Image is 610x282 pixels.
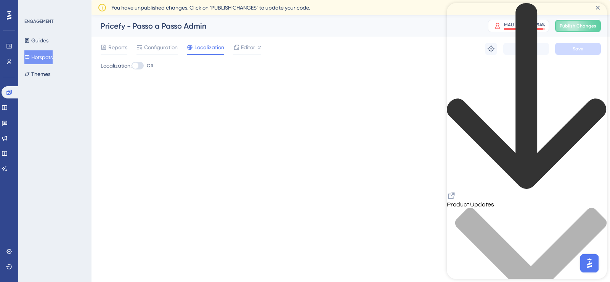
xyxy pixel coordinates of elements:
button: Guides [24,34,48,47]
div: ENGAGEMENT [24,18,53,24]
span: Editor [241,43,255,52]
button: Themes [24,67,50,81]
span: Off [147,63,153,69]
span: You have unpublished changes. Click on ‘PUBLISH CHANGES’ to update your code. [111,3,310,12]
span: Configuration [144,43,178,52]
div: Pricefy - Passo a Passo Admin [101,21,469,31]
button: Open AI Assistant Launcher [2,2,21,21]
span: Need Help? [18,2,48,11]
img: launcher-image-alternative-text [5,5,18,18]
div: Localization: [101,61,601,70]
span: Localization [194,43,224,52]
span: Reports [108,43,127,52]
button: Hotspots [24,50,53,64]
